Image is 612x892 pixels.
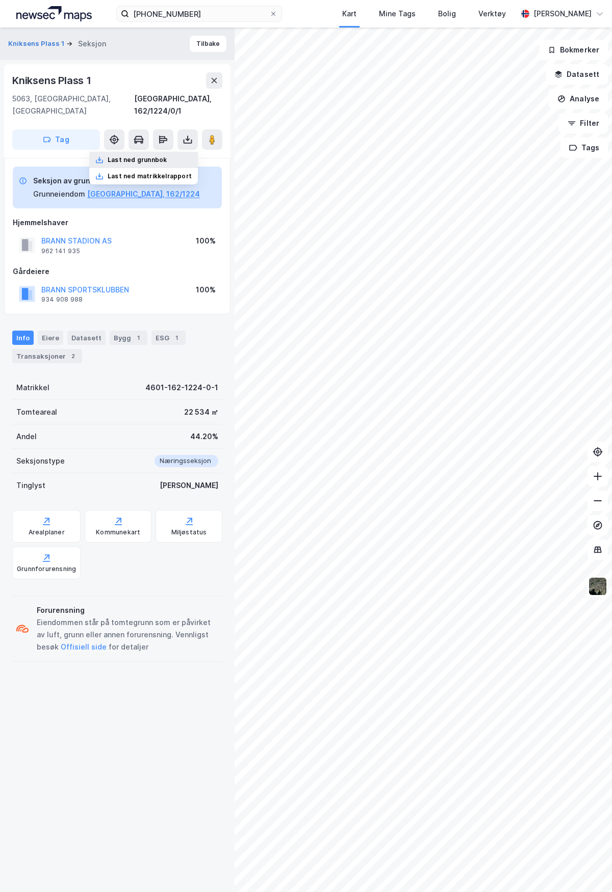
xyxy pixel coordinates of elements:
div: Andel [16,430,37,443]
div: Eiendommen står på tomtegrunn som er påvirket av luft, grunn eller annen forurensning. Vennligst ... [37,616,218,653]
div: Transaksjoner [12,349,82,363]
div: 22 534 ㎡ [184,406,218,418]
div: Verktøy [478,8,506,20]
div: Hjemmelshaver [13,217,222,229]
div: [GEOGRAPHIC_DATA], 162/1224/0/1 [134,93,222,117]
button: Tag [12,129,100,150]
button: Kniksens Plass 1 [8,39,66,49]
iframe: Chat Widget [561,843,612,892]
div: Tomteareal [16,406,57,418]
div: 1 [171,333,182,343]
div: Kommunekart [96,528,140,536]
div: Grunnforurensning [17,565,76,573]
div: 4601-162-1224-0-1 [145,382,218,394]
div: 962 141 935 [41,247,80,255]
div: Gårdeiere [13,265,222,278]
div: 5063, [GEOGRAPHIC_DATA], [GEOGRAPHIC_DATA] [12,93,134,117]
button: Tilbake [190,36,226,52]
input: Søk på adresse, matrikkel, gårdeiere, leietakere eller personer [129,6,269,21]
div: Arealplaner [29,528,65,536]
div: Last ned grunnbok [108,156,167,164]
div: [PERSON_NAME] [160,479,218,492]
div: ESG [151,331,186,345]
div: Tinglyst [16,479,45,492]
button: Analyse [549,89,608,109]
div: Bygg [110,331,147,345]
div: Seksjon [78,38,106,50]
div: 2 [68,351,78,361]
div: Mine Tags [379,8,416,20]
div: Seksjon av grunneiendom [33,175,200,187]
div: Info [12,331,34,345]
button: [GEOGRAPHIC_DATA], 162/1224 [87,188,200,200]
div: Last ned matrikkelrapport [108,172,192,180]
div: Kontrollprogram for chat [561,843,612,892]
div: Kart [342,8,356,20]
div: 100% [196,284,216,296]
button: Tags [560,138,608,158]
div: Eiere [38,331,63,345]
div: 1 [133,333,143,343]
div: Seksjonstype [16,455,65,467]
div: Grunneiendom [33,188,85,200]
div: Forurensning [37,604,218,616]
div: Bolig [438,8,456,20]
button: Datasett [546,64,608,85]
div: 100% [196,235,216,247]
div: Kniksens Plass 1 [12,72,93,89]
img: 9k= [588,577,607,596]
button: Bokmerker [539,40,608,60]
div: 934 908 988 [41,295,83,304]
img: logo.a4113a55bc3d86da70a041830d287a7e.svg [16,6,92,21]
button: Filter [559,113,608,133]
div: Miljøstatus [171,528,207,536]
div: [PERSON_NAME] [533,8,592,20]
div: Matrikkel [16,382,49,394]
div: 44.20% [190,430,218,443]
div: Datasett [67,331,106,345]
